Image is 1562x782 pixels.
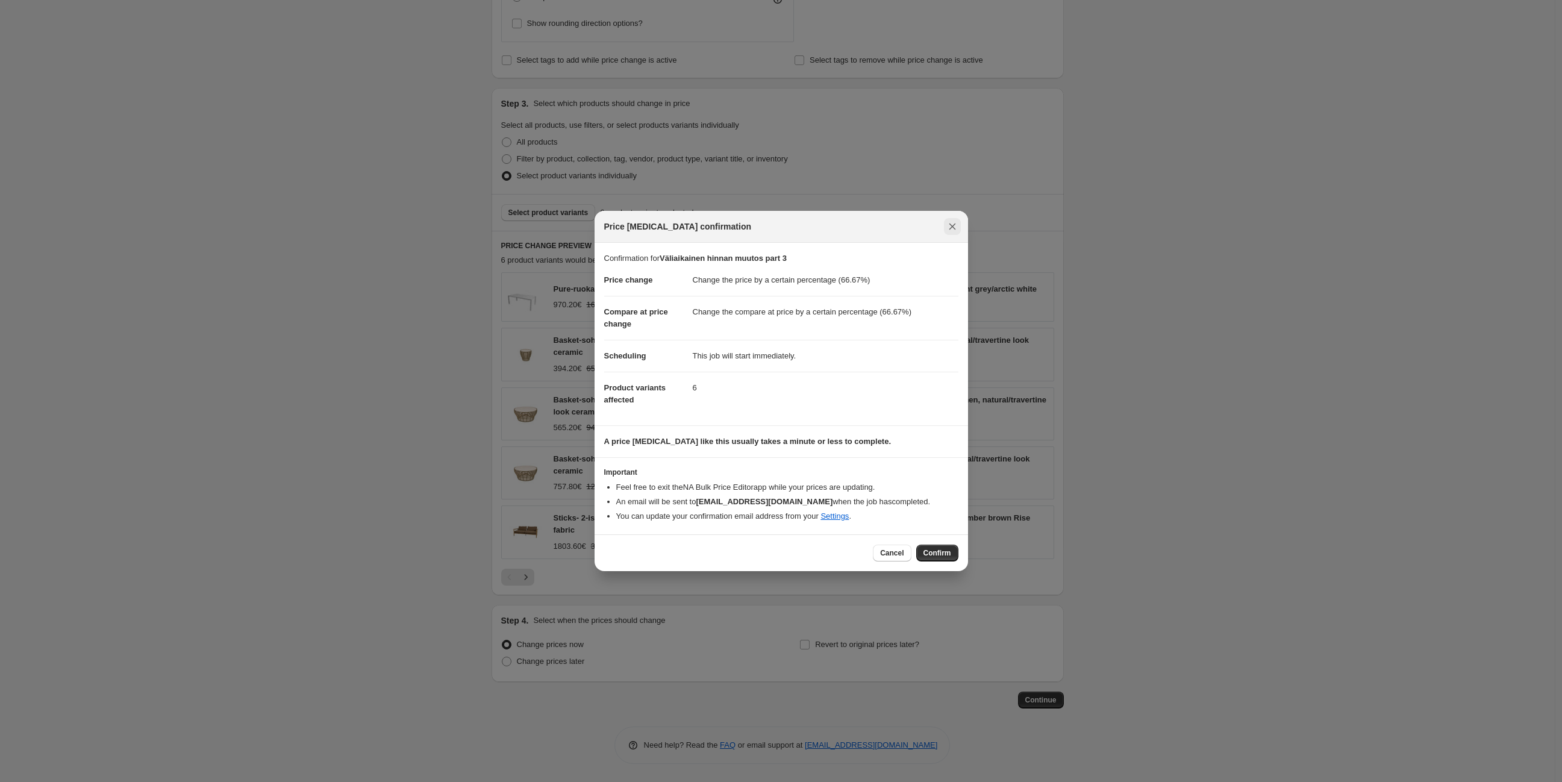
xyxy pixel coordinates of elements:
span: Price change [604,275,653,284]
li: You can update your confirmation email address from your . [616,510,958,522]
span: Compare at price change [604,307,668,328]
h3: Important [604,468,958,477]
span: Confirm [923,548,951,558]
p: Confirmation for [604,252,958,264]
button: Confirm [916,545,958,561]
b: [EMAIL_ADDRESS][DOMAIN_NAME] [696,497,833,506]
li: An email will be sent to when the job has completed . [616,496,958,508]
button: Cancel [873,545,911,561]
span: Scheduling [604,351,646,360]
span: Product variants affected [604,383,666,404]
dd: This job will start immediately. [693,340,958,372]
a: Settings [820,511,849,521]
span: Price [MEDICAL_DATA] confirmation [604,221,752,233]
b: A price [MEDICAL_DATA] like this usually takes a minute or less to complete. [604,437,892,446]
dd: Change the price by a certain percentage (66.67%) [693,264,958,296]
dd: 6 [693,372,958,404]
span: Cancel [880,548,904,558]
li: Feel free to exit the NA Bulk Price Editor app while your prices are updating. [616,481,958,493]
b: Väliaikainen hinnan muutos part 3 [660,254,787,263]
dd: Change the compare at price by a certain percentage (66.67%) [693,296,958,328]
button: Close [944,218,961,235]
